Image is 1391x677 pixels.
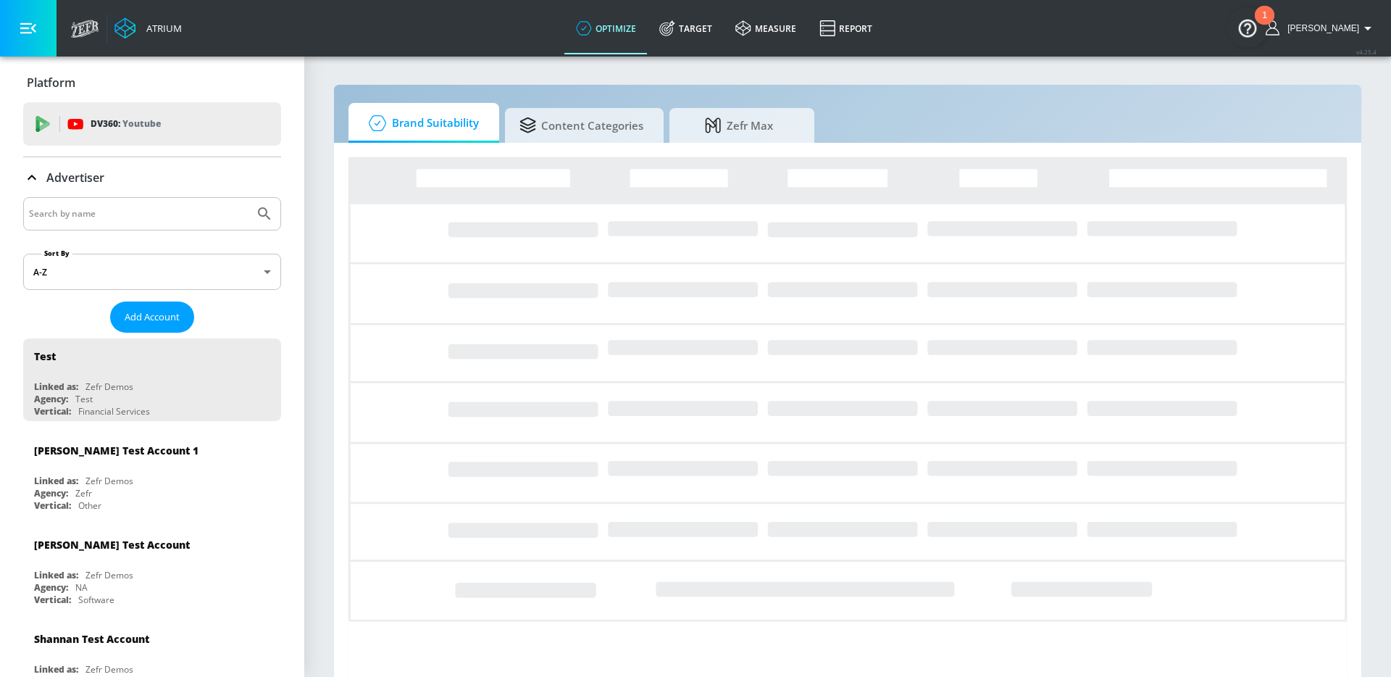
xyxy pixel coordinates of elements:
[23,157,281,198] div: Advertiser
[34,499,71,512] div: Vertical:
[23,527,281,610] div: [PERSON_NAME] Test AccountLinked as:Zefr DemosAgency:NAVertical:Software
[724,2,808,54] a: measure
[34,381,78,393] div: Linked as:
[34,349,56,363] div: Test
[91,116,161,132] p: DV360:
[114,17,182,39] a: Atrium
[78,499,101,512] div: Other
[85,475,133,487] div: Zefr Demos
[78,594,114,606] div: Software
[1266,20,1377,37] button: [PERSON_NAME]
[34,475,78,487] div: Linked as:
[23,254,281,290] div: A-Z
[23,338,281,421] div: TestLinked as:Zefr DemosAgency:TestVertical:Financial Services
[1356,48,1377,56] span: v 4.25.4
[85,663,133,676] div: Zefr Demos
[110,302,194,333] button: Add Account
[141,22,182,35] div: Atrium
[34,663,78,676] div: Linked as:
[1282,23,1359,33] span: login as: anthony.rios@zefr.com
[34,581,68,594] div: Agency:
[34,487,68,499] div: Agency:
[34,594,71,606] div: Vertical:
[519,108,643,143] span: Content Categories
[125,309,180,325] span: Add Account
[34,538,190,552] div: [PERSON_NAME] Test Account
[34,444,199,457] div: [PERSON_NAME] Test Account 1
[78,405,150,418] div: Financial Services
[29,204,248,223] input: Search by name
[1262,15,1267,34] div: 1
[363,106,479,141] span: Brand Suitability
[34,632,149,646] div: Shannan Test Account
[684,108,794,143] span: Zefr Max
[808,2,884,54] a: Report
[564,2,648,54] a: optimize
[23,62,281,103] div: Platform
[23,433,281,515] div: [PERSON_NAME] Test Account 1Linked as:Zefr DemosAgency:ZefrVertical:Other
[1227,7,1268,48] button: Open Resource Center, 1 new notification
[46,170,104,186] p: Advertiser
[85,569,133,581] div: Zefr Demos
[648,2,724,54] a: Target
[122,116,161,131] p: Youtube
[75,393,93,405] div: Test
[85,381,133,393] div: Zefr Demos
[34,393,68,405] div: Agency:
[75,581,88,594] div: NA
[23,102,281,146] div: DV360: Youtube
[75,487,92,499] div: Zefr
[41,249,72,258] label: Sort By
[27,75,75,91] p: Platform
[34,569,78,581] div: Linked as:
[34,405,71,418] div: Vertical:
